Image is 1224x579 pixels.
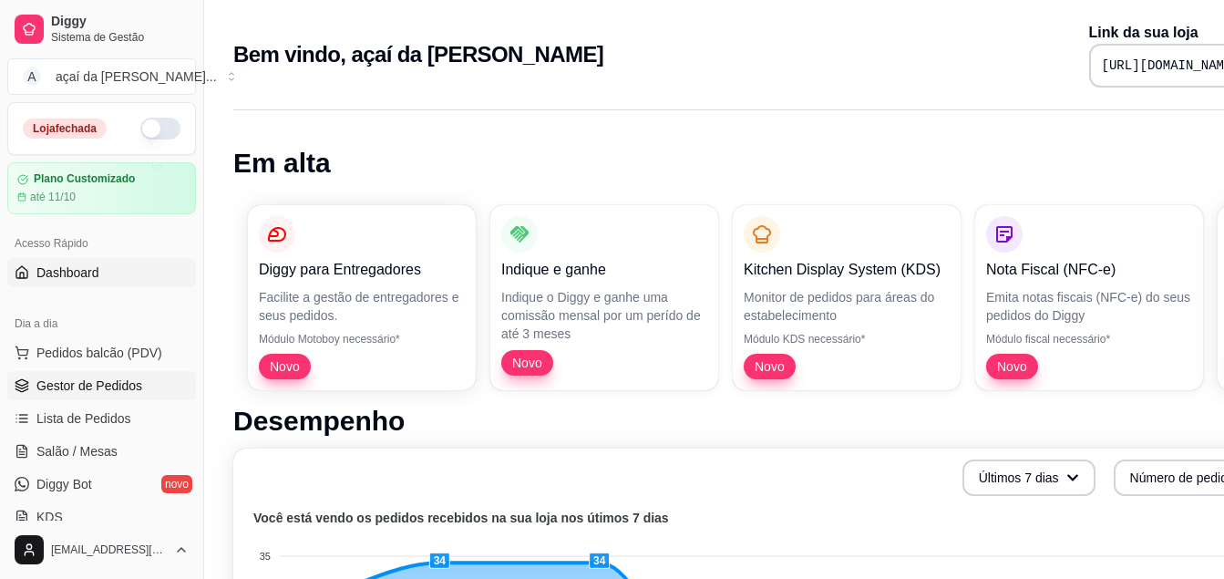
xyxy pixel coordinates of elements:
text: Você está vendo os pedidos recebidos na sua loja nos útimos 7 dias [253,511,669,525]
div: Loja fechada [23,119,107,139]
div: açaí da [PERSON_NAME] ... [56,67,217,86]
button: Nota Fiscal (NFC-e)Emita notas fiscais (NFC-e) do seus pedidos do DiggyMódulo fiscal necessário*Novo [975,205,1203,390]
a: Lista de Pedidos [7,404,196,433]
span: Diggy Bot [36,475,92,493]
p: Kitchen Display System (KDS) [744,259,950,281]
p: Nota Fiscal (NFC-e) [986,259,1192,281]
a: Diggy Botnovo [7,470,196,499]
span: A [23,67,41,86]
p: Indique e ganhe [501,259,707,281]
p: Emita notas fiscais (NFC-e) do seus pedidos do Diggy [986,288,1192,325]
button: Alterar Status [140,118,180,140]
span: Gestor de Pedidos [36,377,142,395]
span: KDS [36,508,63,526]
span: Sistema de Gestão [51,30,189,45]
a: KDS [7,502,196,532]
button: Select a team [7,58,196,95]
a: Salão / Mesas [7,437,196,466]
span: Novo [747,357,792,376]
article: Plano Customizado [34,172,135,186]
tspan: 35 [260,551,271,562]
button: [EMAIL_ADDRESS][DOMAIN_NAME] [7,528,196,572]
article: até 11/10 [30,190,76,204]
p: Diggy para Entregadores [259,259,465,281]
p: Monitor de pedidos para áreas do estabelecimento [744,288,950,325]
a: Gestor de Pedidos [7,371,196,400]
span: Dashboard [36,264,99,282]
p: Facilite a gestão de entregadores e seus pedidos. [259,288,465,325]
span: [EMAIL_ADDRESS][DOMAIN_NAME] [51,543,167,557]
a: Dashboard [7,258,196,287]
button: Kitchen Display System (KDS)Monitor de pedidos para áreas do estabelecimentoMódulo KDS necessário... [733,205,961,390]
a: DiggySistema de Gestão [7,7,196,51]
button: Pedidos balcão (PDV) [7,338,196,367]
span: Novo [262,357,307,376]
p: Indique o Diggy e ganhe uma comissão mensal por um perído de até 3 meses [501,288,707,343]
button: Diggy para EntregadoresFacilite a gestão de entregadores e seus pedidos.Módulo Motoboy necessário... [248,205,476,390]
a: Plano Customizadoaté 11/10 [7,162,196,214]
span: Novo [505,354,550,372]
div: Dia a dia [7,309,196,338]
div: Acesso Rápido [7,229,196,258]
span: Novo [990,357,1034,376]
p: Módulo KDS necessário* [744,332,950,346]
span: Lista de Pedidos [36,409,131,428]
span: Salão / Mesas [36,442,118,460]
span: Pedidos balcão (PDV) [36,344,162,362]
button: Últimos 7 dias [962,460,1095,496]
span: Diggy [51,14,189,30]
button: Indique e ganheIndique o Diggy e ganhe uma comissão mensal por um perído de até 3 mesesNovo [490,205,718,390]
h2: Bem vindo, açaí da [PERSON_NAME] [233,40,603,69]
p: Módulo Motoboy necessário* [259,332,465,346]
p: Módulo fiscal necessário* [986,332,1192,346]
